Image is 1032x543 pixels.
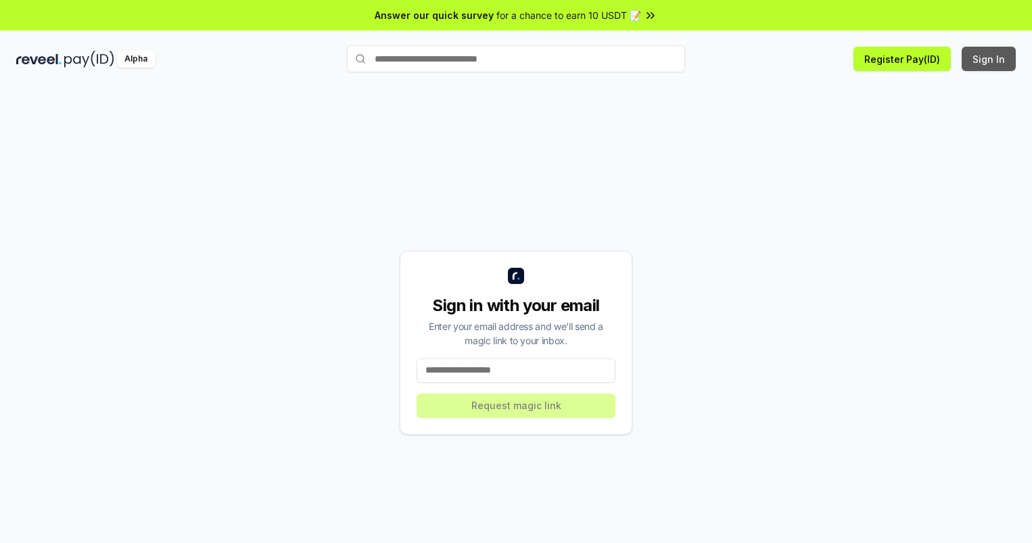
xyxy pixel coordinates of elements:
[496,8,641,22] span: for a chance to earn 10 USDT 📝
[417,319,615,348] div: Enter your email address and we’ll send a magic link to your inbox.
[417,295,615,316] div: Sign in with your email
[16,51,62,68] img: reveel_dark
[64,51,114,68] img: pay_id
[853,47,951,71] button: Register Pay(ID)
[117,51,155,68] div: Alpha
[375,8,494,22] span: Answer our quick survey
[508,268,524,284] img: logo_small
[962,47,1016,71] button: Sign In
